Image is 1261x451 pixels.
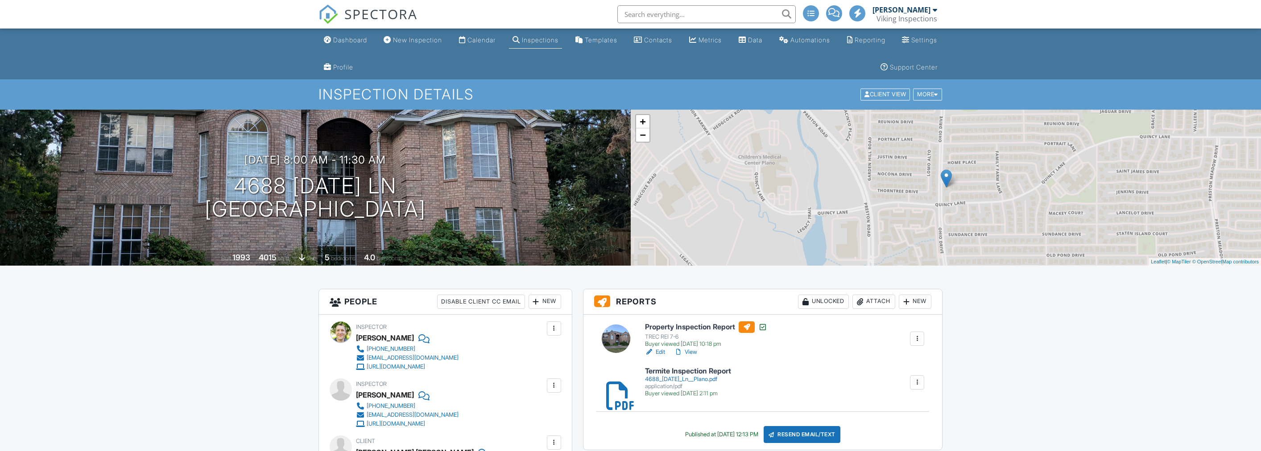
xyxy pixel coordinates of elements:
div: 1993 [232,253,250,262]
a: [URL][DOMAIN_NAME] [356,419,459,428]
a: Templates [572,32,621,49]
a: Inspections [509,32,562,49]
div: Metrics [699,36,722,44]
h3: Reports [583,289,943,315]
div: Client View [860,89,910,101]
h3: People [319,289,572,315]
div: Disable Client CC Email [437,295,525,309]
span: slab [306,255,316,262]
span: sq. ft. [278,255,290,262]
span: bathrooms [376,255,402,262]
a: Automations (Advanced) [776,32,834,49]
div: Settings [911,36,937,44]
h1: Inspection Details [318,86,943,102]
span: Inspector [356,324,387,330]
div: [PERSON_NAME] [356,331,414,344]
input: Search everything... [617,5,796,23]
a: [EMAIL_ADDRESS][DOMAIN_NAME] [356,410,459,419]
span: Built [221,255,231,262]
a: Zoom in [636,115,649,128]
a: Company Profile [320,59,357,76]
a: Termite Inspection Report 4688_[DATE]_Ln__Plano.pdf application/pdf Buyer viewed [DATE] 2:11 pm [645,367,731,397]
div: Buyer viewed [DATE] 10:18 pm [645,340,767,348]
div: [PHONE_NUMBER] [367,402,415,410]
div: [URL][DOMAIN_NAME] [367,363,425,370]
div: Dashboard [333,36,367,44]
span: Inspector [356,381,387,387]
div: Published at [DATE] 12:13 PM [685,431,758,438]
a: SPECTORA [318,12,418,31]
span: Client [356,438,375,444]
span: bedrooms [331,255,356,262]
a: Property Inspection Report TREC REI 7-6 Buyer viewed [DATE] 10:18 pm [645,321,767,348]
a: Settings [898,32,941,49]
div: Support Center [890,63,938,71]
div: 4.0 [364,253,375,262]
a: Zoom out [636,128,649,142]
div: Calendar [467,36,496,44]
a: Client View [860,90,912,97]
a: © MapTiler [1167,259,1191,264]
div: TREC REI 7-6 [645,333,767,340]
a: Contacts [630,32,676,49]
div: Viking Inspections [876,14,937,23]
div: Data [748,36,762,44]
a: Leaflet [1151,259,1166,264]
div: 5 [325,253,330,262]
h6: Property Inspection Report [645,321,767,333]
div: 4015 [259,253,277,262]
a: Dashboard [320,32,371,49]
div: Profile [333,63,353,71]
div: [URL][DOMAIN_NAME] [367,420,425,427]
div: Inspections [522,36,558,44]
div: New [529,295,561,309]
div: Resend Email/Text [764,426,840,443]
a: [URL][DOMAIN_NAME] [356,362,459,371]
a: © OpenStreetMap contributors [1192,259,1259,264]
div: New Inspection [393,36,442,44]
a: Calendar [455,32,499,49]
h6: Termite Inspection Report [645,367,731,375]
div: Automations [790,36,830,44]
div: New [899,295,931,309]
div: 4688_[DATE]_Ln__Plano.pdf [645,376,731,383]
div: Templates [585,36,617,44]
a: New Inspection [380,32,446,49]
div: [EMAIL_ADDRESS][DOMAIN_NAME] [367,411,459,418]
div: application/pdf [645,383,731,390]
div: Buyer viewed [DATE] 2:11 pm [645,390,731,397]
div: Attach [852,295,895,309]
a: Support Center [877,59,941,76]
a: Data [735,32,766,49]
a: [PHONE_NUMBER] [356,402,459,410]
div: [PERSON_NAME] [872,5,930,14]
div: [PERSON_NAME] [356,388,414,402]
div: Reporting [855,36,885,44]
a: Reporting [843,32,889,49]
div: Unlocked [798,295,849,309]
a: View [674,348,697,357]
h3: [DATE] 8:00 am - 11:30 am [244,154,386,166]
img: The Best Home Inspection Software - Spectora [318,4,338,24]
a: [EMAIL_ADDRESS][DOMAIN_NAME] [356,353,459,362]
div: [EMAIL_ADDRESS][DOMAIN_NAME] [367,354,459,361]
div: | [1149,258,1261,266]
div: [PHONE_NUMBER] [367,345,415,353]
a: Edit [645,348,665,357]
h1: 4688 [DATE] Ln [GEOGRAPHIC_DATA] [205,174,426,221]
div: Contacts [644,36,672,44]
span: SPECTORA [344,4,418,23]
a: Metrics [686,32,725,49]
a: [PHONE_NUMBER] [356,344,459,353]
div: More [913,89,942,101]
